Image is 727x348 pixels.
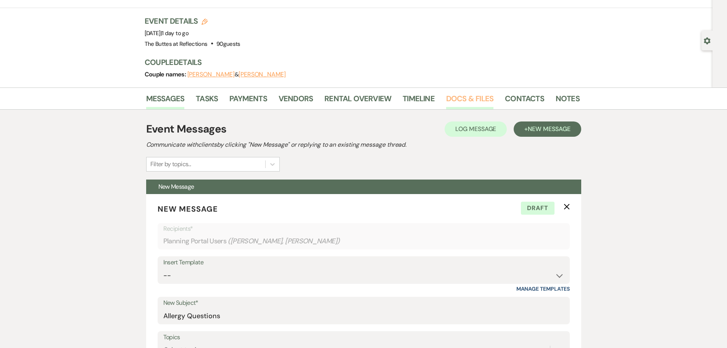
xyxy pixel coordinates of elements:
[505,92,544,109] a: Contacts
[229,92,267,109] a: Payments
[446,92,493,109] a: Docs & Files
[146,92,185,109] a: Messages
[187,71,235,78] button: [PERSON_NAME]
[239,71,286,78] button: [PERSON_NAME]
[704,37,711,44] button: Open lead details
[516,285,570,292] a: Manage Templates
[146,140,581,149] h2: Communicate with clients by clicking "New Message" or replying to an existing message thread.
[403,92,435,109] a: Timeline
[145,29,189,37] span: [DATE]
[146,121,227,137] h1: Event Messages
[161,29,189,37] span: |
[145,16,240,26] h3: Event Details
[158,204,218,214] span: New Message
[163,298,564,309] label: New Subject*
[521,202,555,215] span: Draft
[216,40,240,48] span: 90 guests
[187,71,286,78] span: &
[196,92,218,109] a: Tasks
[145,57,572,68] h3: Couple Details
[163,332,564,343] label: Topics
[150,160,191,169] div: Filter by topics...
[514,121,581,137] button: +New Message
[163,234,564,249] div: Planning Portal Users
[445,121,507,137] button: Log Message
[324,92,391,109] a: Rental Overview
[455,125,496,133] span: Log Message
[556,92,580,109] a: Notes
[163,257,564,268] div: Insert Template
[162,29,189,37] span: 1 day to go
[145,70,187,78] span: Couple names:
[158,183,194,191] span: New Message
[145,40,208,48] span: The Buttes at Reflections
[163,224,564,234] p: Recipients*
[528,125,570,133] span: New Message
[279,92,313,109] a: Vendors
[228,236,340,246] span: ( [PERSON_NAME], [PERSON_NAME] )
